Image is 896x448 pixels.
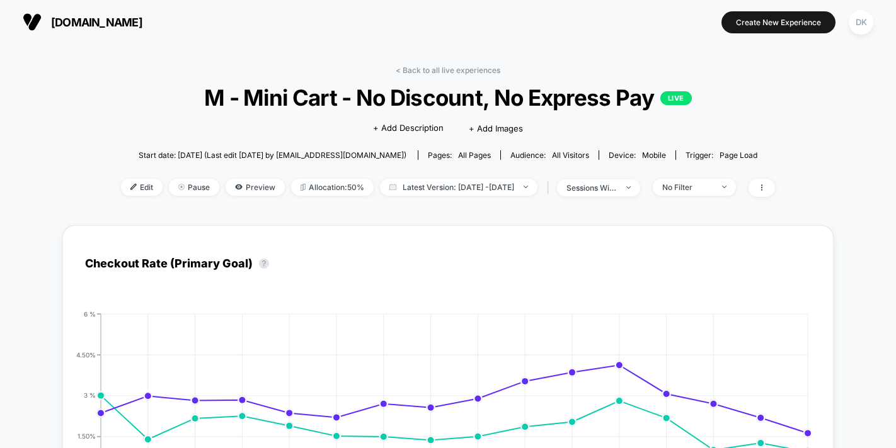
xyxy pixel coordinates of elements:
[428,150,491,160] div: Pages:
[396,65,500,75] a: < Back to all live experiences
[259,259,269,269] button: ?
[51,16,142,29] span: [DOMAIN_NAME]
[373,122,444,135] span: + Add Description
[566,183,617,193] div: sessions with impression
[469,123,523,133] span: + Add Images
[85,257,275,270] div: Checkout Rate (Primary Goal)
[389,184,396,190] img: calendar
[849,10,873,35] div: DK
[121,179,163,196] span: Edit
[524,186,528,188] img: end
[510,150,589,160] div: Audience:
[642,150,666,160] span: mobile
[721,11,836,33] button: Create New Experience
[722,186,727,188] img: end
[662,182,713,192] div: No Filter
[291,179,374,196] span: Allocation: 50%
[626,186,631,189] img: end
[226,179,285,196] span: Preview
[544,179,557,197] span: |
[660,91,692,105] p: LIVE
[76,350,96,358] tspan: 4.50%
[130,184,137,190] img: edit
[178,184,185,190] img: end
[84,310,96,318] tspan: 6 %
[552,150,589,160] span: All Visitors
[169,179,219,196] span: Pause
[78,432,96,440] tspan: 1.50%
[301,184,306,191] img: rebalance
[139,150,406,160] span: Start date: [DATE] (Last edit [DATE] by [EMAIL_ADDRESS][DOMAIN_NAME])
[458,150,491,160] span: all pages
[845,9,877,35] button: DK
[686,150,757,160] div: Trigger:
[599,150,675,160] span: Device:
[154,84,742,111] span: M - Mini Cart - No Discount, No Express Pay
[84,391,96,399] tspan: 3 %
[380,179,537,196] span: Latest Version: [DATE] - [DATE]
[720,150,757,160] span: Page Load
[23,13,42,31] img: Visually logo
[19,12,146,32] button: [DOMAIN_NAME]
